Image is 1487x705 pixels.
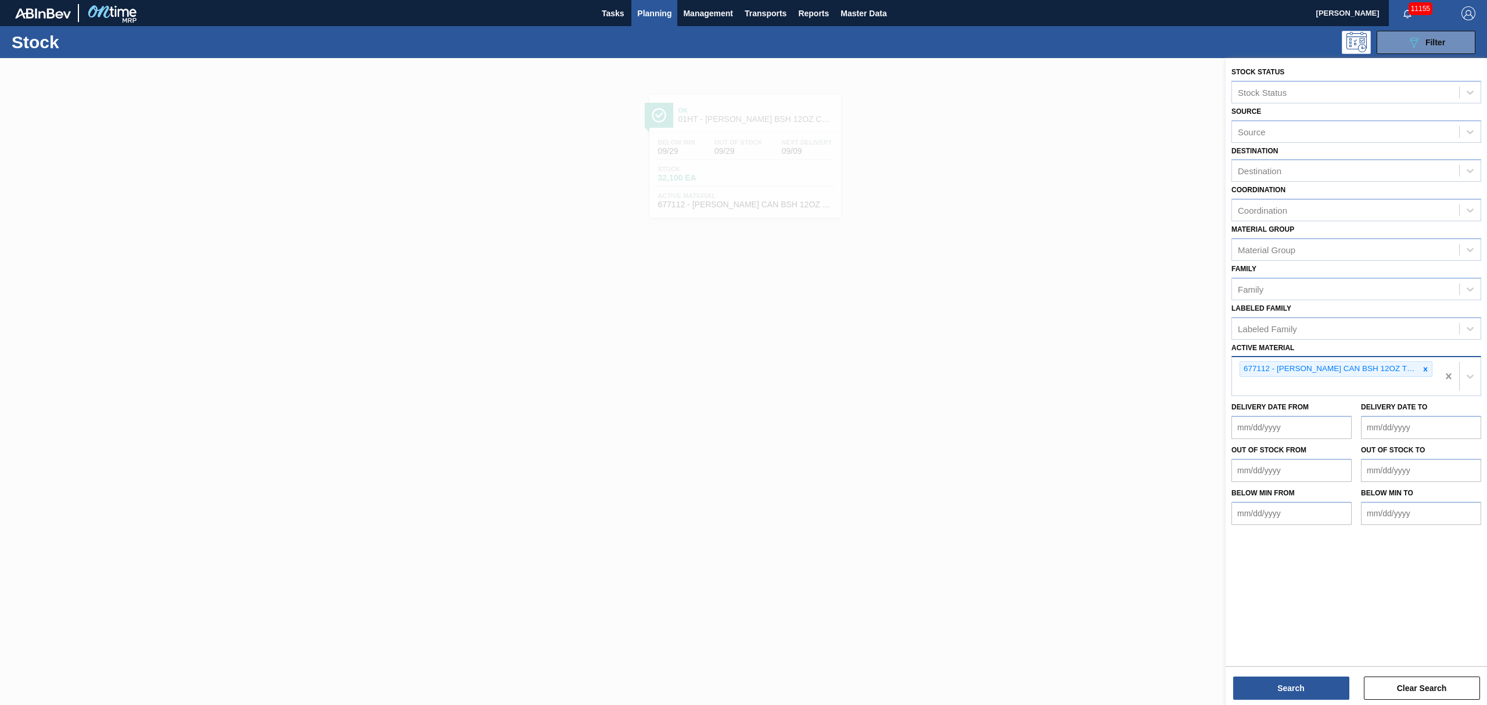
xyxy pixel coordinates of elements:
[1231,186,1285,194] label: Coordination
[1342,31,1371,54] div: Programming: no user selected
[1231,68,1284,76] label: Stock Status
[1231,107,1261,116] label: Source
[745,6,786,20] span: Transports
[1425,38,1445,47] span: Filter
[1238,166,1281,176] div: Destination
[1361,446,1425,454] label: Out of Stock to
[1238,284,1263,294] div: Family
[798,6,829,20] span: Reports
[1361,459,1481,482] input: mm/dd/yyyy
[683,6,733,20] span: Management
[637,6,671,20] span: Planning
[1240,362,1419,376] div: 677112 - [PERSON_NAME] CAN BSH 12OZ TWNSTK 30/12 CAN 0724
[841,6,886,20] span: Master Data
[1231,344,1294,352] label: Active Material
[1231,225,1294,233] label: Material Group
[1231,489,1295,497] label: Below Min from
[15,8,71,19] img: TNhmsLtSVTkK8tSr43FrP2fwEKptu5GPRR3wAAAABJRU5ErkJggg==
[1231,446,1306,454] label: Out of Stock from
[1361,489,1413,497] label: Below Min to
[1409,2,1432,15] span: 11155
[1361,403,1427,411] label: Delivery Date to
[1231,265,1256,273] label: Family
[1238,244,1295,254] div: Material Group
[1231,304,1291,312] label: Labeled Family
[1361,416,1481,439] input: mm/dd/yyyy
[1238,87,1287,97] div: Stock Status
[1231,459,1352,482] input: mm/dd/yyyy
[1238,323,1297,333] div: Labeled Family
[1377,31,1475,54] button: Filter
[12,35,192,49] h1: Stock
[1231,147,1278,155] label: Destination
[1361,502,1481,525] input: mm/dd/yyyy
[1461,6,1475,20] img: Logout
[1231,416,1352,439] input: mm/dd/yyyy
[1231,502,1352,525] input: mm/dd/yyyy
[1389,5,1426,21] button: Notifications
[1238,206,1287,215] div: Coordination
[600,6,626,20] span: Tasks
[1238,127,1266,136] div: Source
[1231,403,1309,411] label: Delivery Date from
